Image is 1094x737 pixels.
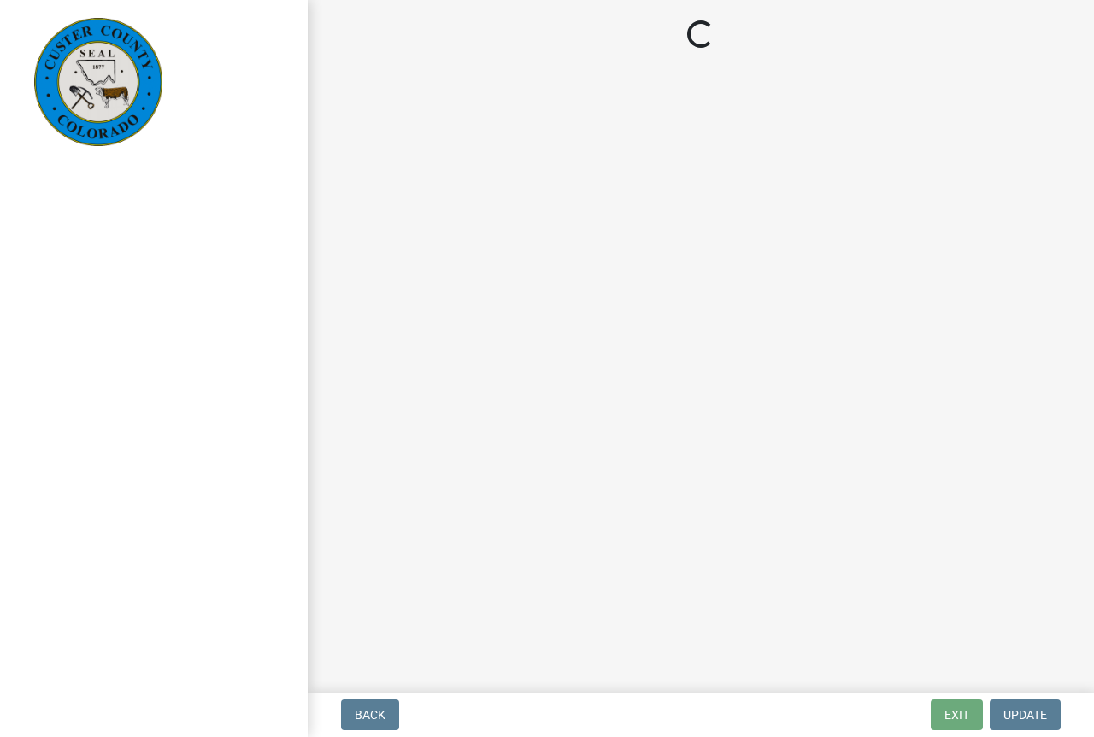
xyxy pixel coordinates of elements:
[931,699,983,730] button: Exit
[34,18,162,146] img: Custer County, Colorado
[1003,708,1047,722] span: Update
[990,699,1061,730] button: Update
[355,708,385,722] span: Back
[341,699,399,730] button: Back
